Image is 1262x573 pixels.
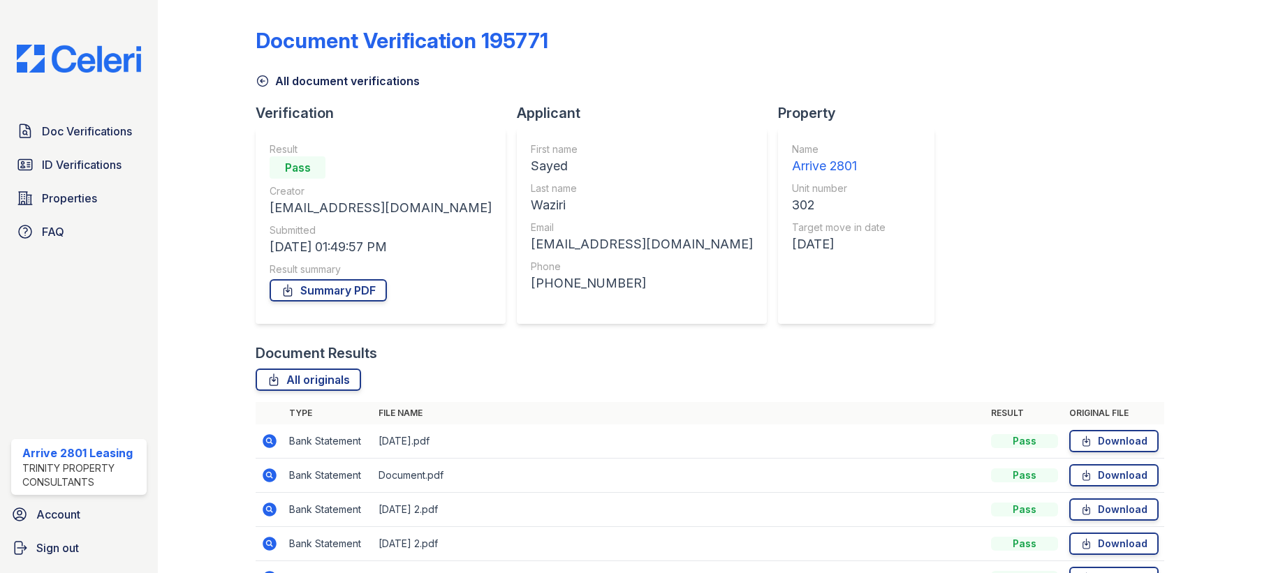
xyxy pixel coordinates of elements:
[270,184,492,198] div: Creator
[373,424,985,459] td: [DATE].pdf
[284,424,373,459] td: Bank Statement
[373,493,985,527] td: [DATE] 2.pdf
[1069,533,1159,555] a: Download
[531,181,753,195] div: Last name
[531,221,753,235] div: Email
[11,218,147,246] a: FAQ
[270,237,492,257] div: [DATE] 01:49:57 PM
[22,461,141,489] div: Trinity Property Consultants
[991,468,1058,482] div: Pass
[22,445,141,461] div: Arrive 2801 Leasing
[531,195,753,215] div: Waziri
[270,142,492,156] div: Result
[256,73,420,89] a: All document verifications
[778,103,946,123] div: Property
[284,493,373,527] td: Bank Statement
[1069,430,1159,452] a: Download
[517,103,778,123] div: Applicant
[792,181,886,195] div: Unit number
[531,260,753,274] div: Phone
[792,235,886,254] div: [DATE]
[991,537,1058,551] div: Pass
[1064,402,1164,424] th: Original file
[373,527,985,561] td: [DATE] 2.pdf
[792,221,886,235] div: Target move in date
[373,459,985,493] td: Document.pdf
[6,45,152,73] img: CE_Logo_Blue-a8612792a0a2168367f1c8372b55b34899dd931a85d93a1a3d3e32e68fde9ad4.png
[36,506,80,523] span: Account
[284,402,373,424] th: Type
[373,402,985,424] th: File name
[985,402,1064,424] th: Result
[1203,517,1248,559] iframe: chat widget
[991,503,1058,516] div: Pass
[256,28,548,53] div: Document Verification 195771
[6,500,152,528] a: Account
[1069,464,1159,486] a: Download
[284,459,373,493] td: Bank Statement
[36,539,79,556] span: Sign out
[11,117,147,145] a: Doc Verifications
[270,198,492,218] div: [EMAIL_ADDRESS][DOMAIN_NAME]
[42,223,64,240] span: FAQ
[792,195,886,215] div: 302
[284,527,373,561] td: Bank Statement
[1069,498,1159,521] a: Download
[6,534,152,562] a: Sign out
[256,369,361,391] a: All originals
[270,156,325,179] div: Pass
[256,103,517,123] div: Verification
[792,142,886,176] a: Name Arrive 2801
[792,156,886,176] div: Arrive 2801
[270,223,492,237] div: Submitted
[270,262,492,276] div: Result summary
[531,235,753,254] div: [EMAIL_ADDRESS][DOMAIN_NAME]
[42,123,132,140] span: Doc Verifications
[792,142,886,156] div: Name
[531,142,753,156] div: First name
[42,190,97,207] span: Properties
[991,434,1058,448] div: Pass
[256,343,377,363] div: Document Results
[11,151,147,179] a: ID Verifications
[531,274,753,293] div: [PHONE_NUMBER]
[531,156,753,176] div: Sayed
[42,156,122,173] span: ID Verifications
[11,184,147,212] a: Properties
[270,279,387,302] a: Summary PDF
